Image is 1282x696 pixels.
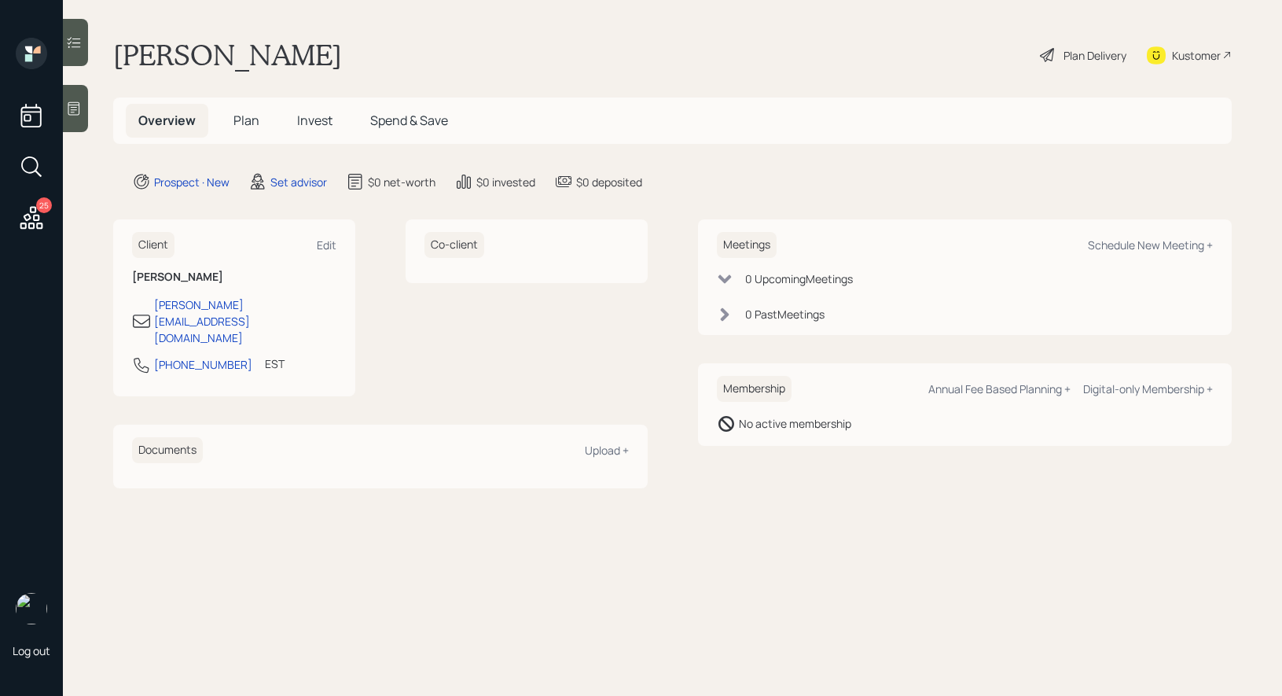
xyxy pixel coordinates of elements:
h6: Meetings [717,232,777,258]
span: Overview [138,112,196,129]
div: [PHONE_NUMBER] [154,356,252,373]
span: Plan [233,112,259,129]
div: $0 deposited [576,174,642,190]
h6: Documents [132,437,203,463]
h6: Co-client [424,232,484,258]
div: [PERSON_NAME][EMAIL_ADDRESS][DOMAIN_NAME] [154,296,336,346]
div: Plan Delivery [1063,47,1126,64]
h6: Membership [717,376,792,402]
div: 0 Upcoming Meeting s [745,271,853,287]
span: Spend & Save [370,112,448,129]
div: Set advisor [270,174,327,190]
div: 0 Past Meeting s [745,306,825,322]
div: $0 invested [476,174,535,190]
div: $0 net-worth [368,174,435,190]
div: Edit [317,238,336,252]
div: Log out [13,643,50,658]
div: Annual Fee Based Planning + [928,381,1071,396]
div: 25 [36,197,52,213]
img: treva-nostdahl-headshot.png [16,593,47,624]
div: Kustomer [1172,47,1221,64]
h6: [PERSON_NAME] [132,271,336,284]
div: Upload + [585,443,629,458]
div: Digital-only Membership + [1083,381,1213,396]
div: No active membership [739,415,851,432]
div: Prospect · New [154,174,230,190]
div: Schedule New Meeting + [1088,238,1213,252]
div: EST [265,355,285,372]
h6: Client [132,232,174,258]
span: Invest [297,112,332,129]
h1: [PERSON_NAME] [113,38,342,72]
